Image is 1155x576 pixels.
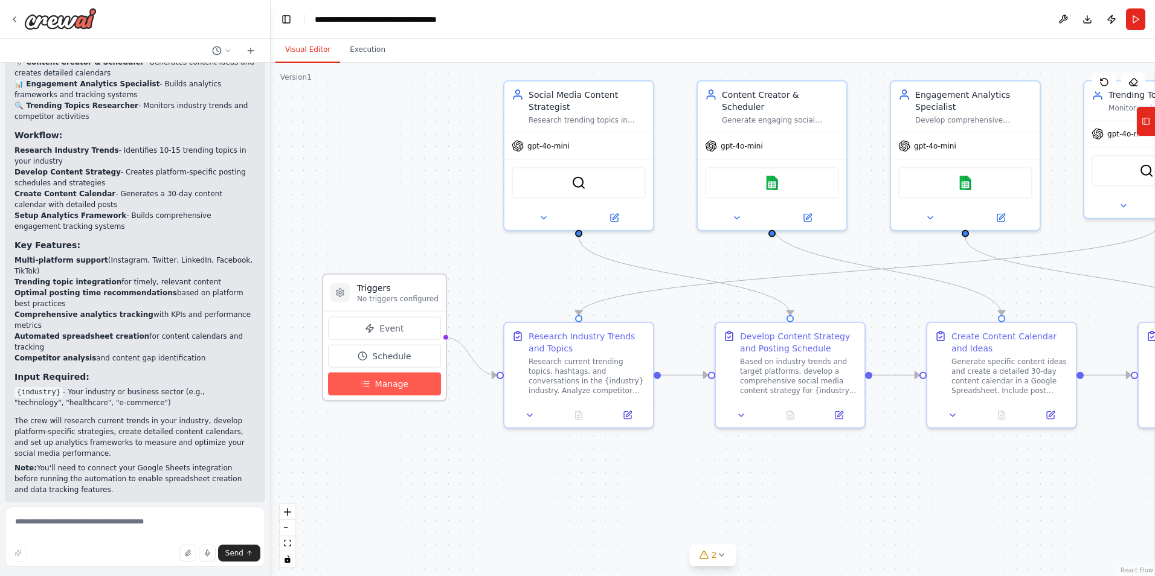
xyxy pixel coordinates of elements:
li: - Your industry or business sector (e.g., "technology", "healthcare", "e-commerce") [14,386,256,408]
img: Google sheets [958,176,973,190]
li: - Monitors industry trends and competitor activities [14,100,256,122]
span: 2 [712,549,717,561]
button: zoom out [280,520,295,536]
button: Start a new chat [241,43,260,58]
strong: Setup Analytics Framework [14,211,126,220]
button: Visual Editor [275,37,340,63]
li: and content gap identification [14,353,256,363]
strong: Multi-platform support [14,256,108,264]
button: Hide left sidebar [278,11,295,28]
p: You'll need to connect your Google Sheets integration before running the automation to enable spr... [14,462,256,495]
div: Engagement Analytics SpecialistDevelop comprehensive frameworks for tracking social media engagem... [890,80,1041,231]
div: Content Creator & SchedulerGenerate engaging social media content ideas, create detailed content ... [697,80,848,231]
p: No triggers configured [357,294,439,304]
p: The crew will research current trends in your industry, develop platform-specific strategies, cre... [14,415,256,459]
g: Edge from bcf9c202-e32a-4cb2-a30a-38de405a5086 to e0c50fea-cfb9-4ef2-b049-3fec0fe8679f [766,225,1008,315]
button: No output available [765,408,816,423]
button: Open in side panel [606,408,648,423]
button: Schedule [328,345,441,368]
div: Research current trending topics, hashtags, and conversations in the {industry} industry. Analyze... [529,357,646,395]
strong: Note: [14,464,37,472]
button: zoom in [280,504,295,520]
span: gpt-4o-mini [721,141,763,151]
li: for content calendars and tracking [14,331,256,353]
span: Event [379,322,404,334]
button: Switch to previous chat [207,43,236,58]
li: (Instagram, Twitter, LinkedIn, Facebook, TikTok) [14,255,256,277]
li: - Builds comprehensive engagement tracking systems [14,210,256,232]
div: Content Creator & Scheduler [722,89,839,113]
div: Create Content Calendar and IdeasGenerate specific content ideas and create a detailed 30-day con... [926,322,1077,429]
strong: Research Industry Trends [14,146,119,155]
li: - Generates content ideas and creates detailed calendars [14,57,256,78]
strong: Optimal posting time recommendations [14,289,177,297]
button: Open in side panel [1029,408,1071,423]
button: Upload files [179,545,196,562]
button: Manage [328,373,441,395]
strong: Workflow: [14,130,62,140]
button: Event [328,317,441,340]
li: for timely, relevant content [14,277,256,287]
div: React Flow controls [280,504,295,567]
button: Execution [340,37,395,63]
li: - Generates a 30-day content calendar with detailed posts [14,188,256,210]
span: Schedule [372,350,411,362]
div: Develop Content Strategy and Posting Schedule [740,330,857,354]
strong: Comprehensive analytics tracking [14,310,153,319]
strong: Key Features: [14,240,80,250]
button: Open in side panel [773,211,841,225]
div: Generate specific content ideas and create a detailed 30-day content calendar in a Google Spreads... [951,357,1069,395]
div: Engagement Analytics Specialist [915,89,1032,113]
div: Generate engaging social media content ideas, create detailed content plans, and develop optimize... [722,115,839,125]
span: gpt-4o-mini [914,141,956,151]
div: Social Media Content StrategistResearch trending topics in {industry}, analyze competitor content... [503,80,654,231]
code: {industry} [14,387,63,398]
img: Logo [24,8,97,30]
button: toggle interactivity [280,551,295,567]
g: Edge from 6a6f4dab-0fef-4e1b-97d8-f8a8ec06a21a to d4699c66-c5fb-4494-b758-bc0161894ad0 [661,369,708,381]
div: Social Media Content Strategist [529,89,646,113]
button: Open in side panel [580,211,648,225]
li: based on platform best practices [14,287,256,309]
strong: Develop Content Strategy [14,168,121,176]
img: SerperDevTool [571,176,586,190]
button: Open in side panel [818,408,860,423]
strong: Trending topic integration [14,278,121,286]
button: No output available [976,408,1028,423]
img: SerperDevTool [1139,164,1154,178]
span: gpt-4o-mini [1107,129,1150,139]
span: Send [225,548,243,558]
a: React Flow attribution [1121,567,1153,574]
nav: breadcrumb [315,13,484,25]
button: Send [218,545,260,562]
g: Edge from triggers to 6a6f4dab-0fef-4e1b-97d8-f8a8ec06a21a [445,331,497,382]
g: Edge from e0c50fea-cfb9-4ef2-b049-3fec0fe8679f to b4384fc6-ebcc-4504-a6d3-a831c3fa1e2d [1084,369,1131,381]
span: gpt-4o-mini [527,141,570,151]
h3: Triggers [357,282,439,294]
span: Manage [375,378,409,390]
div: Based on industry trends and target platforms, develop a comprehensive social media content strat... [740,357,857,395]
div: Research trending topics in {industry}, analyze competitor content, and develop comprehensive con... [529,115,646,125]
strong: Automated spreadsheet creation [14,332,149,341]
div: Develop Content Strategy and Posting ScheduleBased on industry trends and target platforms, devel... [715,322,866,429]
button: fit view [280,536,295,551]
li: - Creates platform-specific posting schedules and strategies [14,167,256,188]
strong: Create Content Calendar [14,190,115,198]
button: 2 [690,544,736,566]
g: Edge from 1d11fbdc-ee8a-4025-9f6c-a5362ec2ba38 to d4699c66-c5fb-4494-b758-bc0161894ad0 [573,237,796,315]
button: Open in side panel [967,211,1035,225]
li: with KPIs and performance metrics [14,309,256,331]
div: Develop comprehensive frameworks for tracking social media engagement metrics, analyze posting ti... [915,115,1032,125]
div: Create Content Calendar and Ideas [951,330,1069,354]
div: Version 1 [280,72,312,82]
div: TriggersNo triggers configuredEventScheduleManage [322,274,447,402]
div: Research Industry Trends and TopicsResearch current trending topics, hashtags, and conversations ... [503,322,654,429]
li: - Identifies 10-15 trending topics in your industry [14,145,256,167]
g: Edge from d4699c66-c5fb-4494-b758-bc0161894ad0 to e0c50fea-cfb9-4ef2-b049-3fec0fe8679f [872,369,919,381]
button: Improve this prompt [10,545,27,562]
strong: Competitor analysis [14,354,96,362]
div: Research Industry Trends and Topics [529,330,646,354]
strong: 🔍 Trending Topics Researcher [14,101,138,110]
strong: Input Required: [14,372,89,382]
button: No output available [553,408,605,423]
